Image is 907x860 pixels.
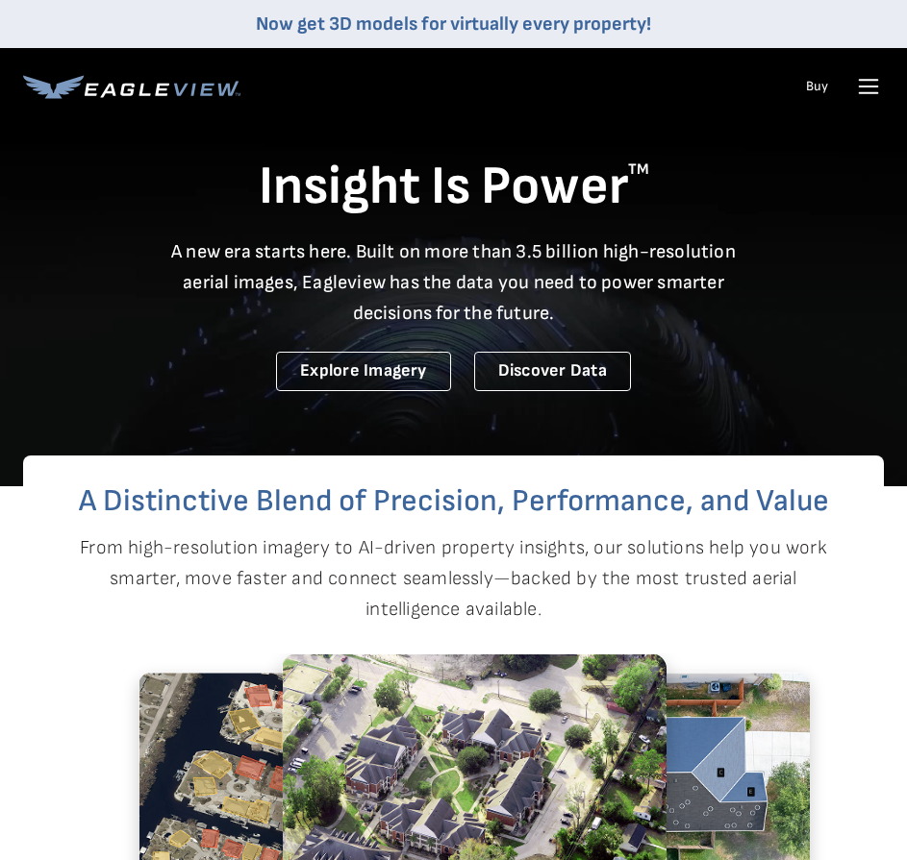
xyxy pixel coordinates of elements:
h2: A Distinctive Blend of Precision, Performance, and Value [23,486,884,517]
a: Discover Data [474,352,631,391]
a: Now get 3D models for virtually every property! [256,12,651,36]
p: From high-resolution imagery to AI-driven property insights, our solutions help you work smarter,... [42,532,866,625]
sup: TM [628,160,649,179]
a: Buy [806,78,828,95]
p: A new era starts here. Built on more than 3.5 billion high-resolution aerial images, Eagleview ha... [160,236,748,329]
h1: Insight Is Power [23,154,884,221]
a: Explore Imagery [276,352,451,391]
